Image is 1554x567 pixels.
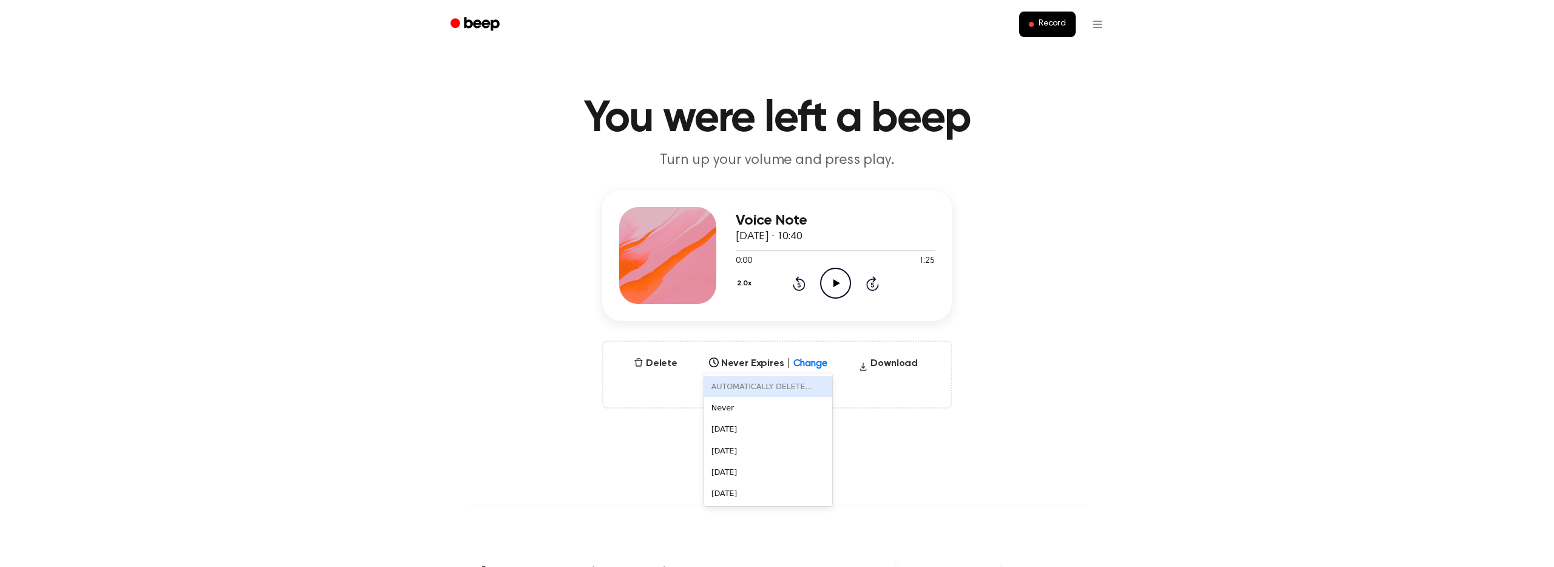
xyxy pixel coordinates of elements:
span: [DATE] · 10:40 [736,231,802,242]
div: Never [704,397,832,418]
span: 1:25 [919,255,935,268]
span: Only visible to you [618,381,936,393]
p: Turn up your volume and press play. [544,151,1010,171]
button: Delete [629,356,682,371]
div: [DATE] [704,461,832,483]
button: 2.0x [736,273,756,294]
div: [DATE] [704,418,832,440]
div: [DATE] [704,440,832,461]
div: [DATE] [704,483,832,504]
button: Open menu [1083,10,1112,39]
h3: Voice Note [736,212,935,229]
div: AUTOMATICALLY DELETE... [704,376,832,397]
span: 0:00 [736,255,752,268]
span: Record [1039,19,1066,30]
h1: You were left a beep [466,97,1088,141]
button: Record [1019,12,1076,37]
a: Beep [442,13,511,36]
button: Download [853,356,923,376]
